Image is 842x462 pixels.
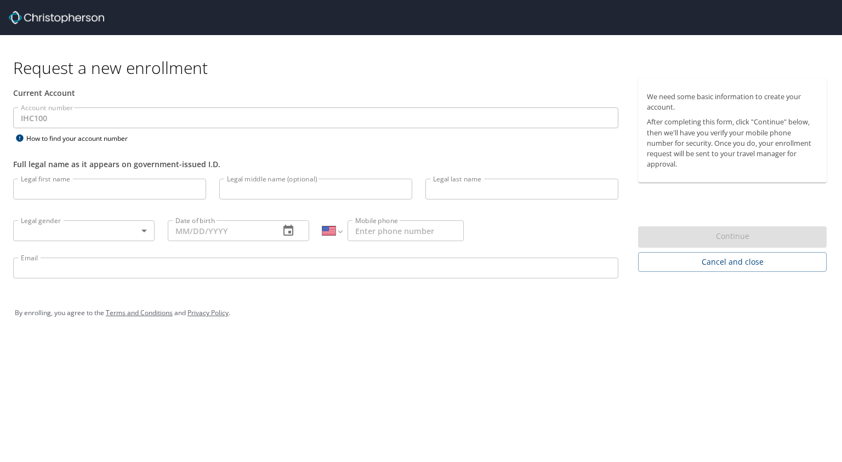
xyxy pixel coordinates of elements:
[348,220,464,241] input: Enter phone number
[106,308,173,317] a: Terms and Conditions
[13,57,835,78] h1: Request a new enrollment
[9,11,104,24] img: cbt logo
[638,252,827,272] button: Cancel and close
[13,132,150,145] div: How to find your account number
[168,220,271,241] input: MM/DD/YYYY
[13,158,618,170] div: Full legal name as it appears on government-issued I.D.
[647,255,818,269] span: Cancel and close
[187,308,229,317] a: Privacy Policy
[647,92,818,112] p: We need some basic information to create your account.
[13,220,155,241] div: ​
[15,299,827,327] div: By enrolling, you agree to the and .
[647,117,818,169] p: After completing this form, click "Continue" below, then we'll have you verify your mobile phone ...
[13,87,618,99] div: Current Account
